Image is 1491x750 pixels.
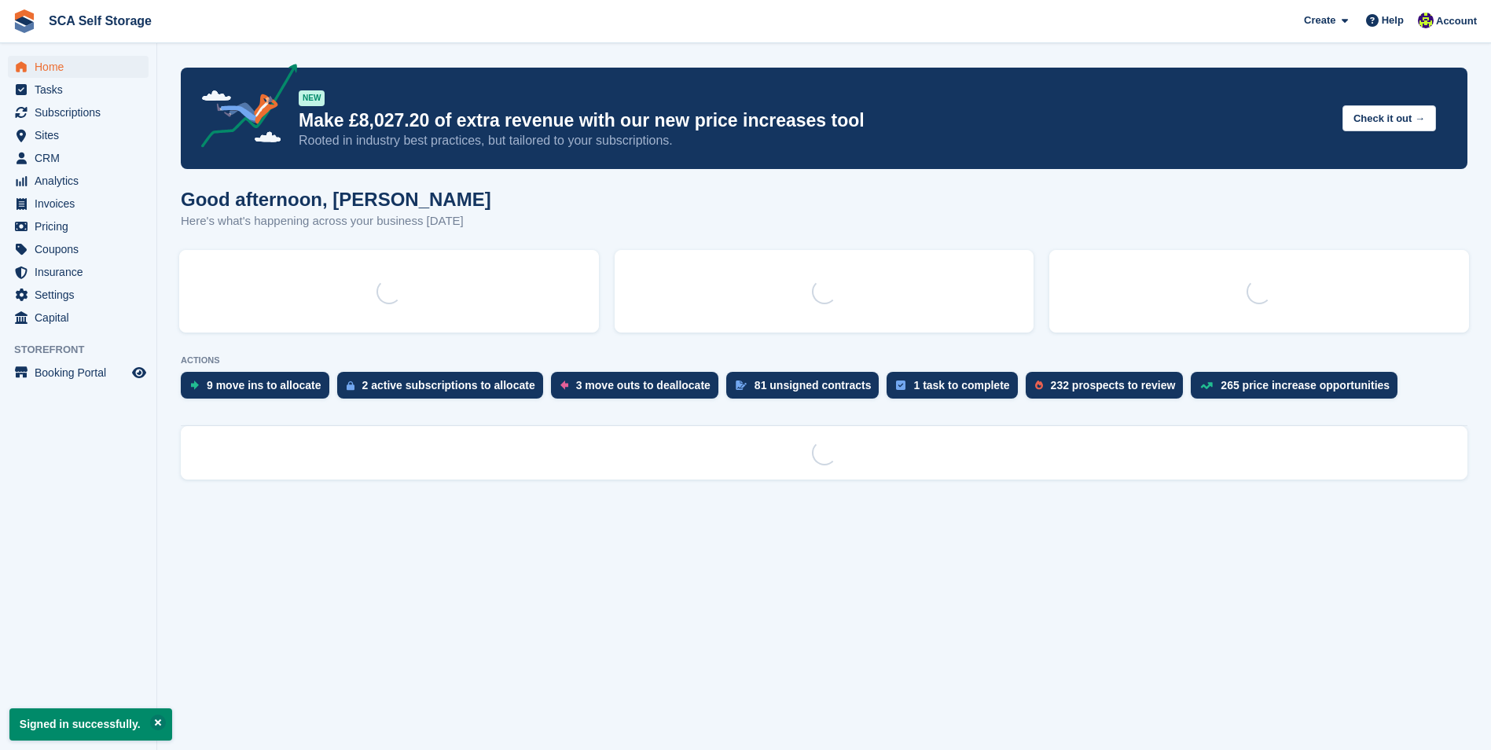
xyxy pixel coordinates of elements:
span: Capital [35,307,129,329]
a: menu [8,362,149,384]
img: task-75834270c22a3079a89374b754ae025e5fb1db73e45f91037f5363f120a921f8.svg [896,381,905,390]
a: menu [8,193,149,215]
a: menu [8,79,149,101]
button: Check it out → [1342,105,1436,131]
a: 3 move outs to deallocate [551,372,726,406]
span: Home [35,56,129,78]
p: Make £8,027.20 of extra revenue with our new price increases tool [299,109,1330,132]
a: menu [8,170,149,192]
a: SCA Self Storage [42,8,158,34]
img: move_outs_to_deallocate_icon-f764333ba52eb49d3ac5e1228854f67142a1ed5810a6f6cc68b1a99e826820c5.svg [560,381,568,390]
a: 81 unsigned contracts [726,372,887,406]
span: Subscriptions [35,101,129,123]
div: 9 move ins to allocate [207,379,321,392]
a: 9 move ins to allocate [181,372,337,406]
div: 232 prospects to review [1051,379,1176,392]
span: Invoices [35,193,129,215]
span: Create [1304,13,1335,28]
img: stora-icon-8386f47178a22dfd0bd8f6a31ec36ba5ce8667c1dd55bd0f319d3a0aa187defe.svg [13,9,36,33]
a: 2 active subscriptions to allocate [337,372,551,406]
p: Signed in successfully. [9,708,172,741]
img: active_subscription_to_allocate_icon-d502201f5373d7db506a760aba3b589e785aa758c864c3986d89f69b8ff3... [347,381,354,391]
img: price_increase_opportunities-93ffe204e8149a01c8c9dc8f82e8f89637d9d84a8eef4429ea346261dce0b2c0.svg [1200,382,1213,389]
a: menu [8,101,149,123]
span: Settings [35,284,129,306]
div: NEW [299,90,325,106]
div: 2 active subscriptions to allocate [362,379,535,392]
a: Preview store [130,363,149,382]
a: menu [8,284,149,306]
img: prospect-51fa495bee0391a8d652442698ab0144808aea92771e9ea1ae160a38d050c398.svg [1035,381,1043,390]
div: 3 move outs to deallocate [576,379,711,392]
img: Thomas Webb [1418,13,1434,28]
span: Tasks [35,79,129,101]
p: Rooted in industry best practices, but tailored to your subscriptions. [299,132,1330,149]
a: 232 prospects to review [1026,372,1192,406]
a: menu [8,56,149,78]
span: CRM [35,147,129,169]
span: Pricing [35,215,129,237]
a: menu [8,307,149,329]
p: Here's what's happening across your business [DATE] [181,212,491,230]
span: Coupons [35,238,129,260]
img: move_ins_to_allocate_icon-fdf77a2bb77ea45bf5b3d319d69a93e2d87916cf1d5bf7949dd705db3b84f3ca.svg [190,381,199,390]
span: Analytics [35,170,129,192]
img: contract_signature_icon-13c848040528278c33f63329250d36e43548de30e8caae1d1a13099fd9432cc5.svg [736,381,747,390]
a: menu [8,238,149,260]
div: 265 price increase opportunities [1221,379,1390,392]
a: 265 price increase opportunities [1191,372,1405,406]
div: 81 unsigned contracts [755,379,872,392]
a: menu [8,147,149,169]
a: 1 task to complete [887,372,1025,406]
p: ACTIONS [181,355,1467,366]
span: Booking Portal [35,362,129,384]
span: Insurance [35,261,129,283]
div: 1 task to complete [913,379,1009,392]
span: Sites [35,124,129,146]
a: menu [8,124,149,146]
span: Storefront [14,342,156,358]
span: Help [1382,13,1404,28]
a: menu [8,261,149,283]
h1: Good afternoon, [PERSON_NAME] [181,189,491,210]
a: menu [8,215,149,237]
img: price-adjustments-announcement-icon-8257ccfd72463d97f412b2fc003d46551f7dbcb40ab6d574587a9cd5c0d94... [188,64,298,153]
span: Account [1436,13,1477,29]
